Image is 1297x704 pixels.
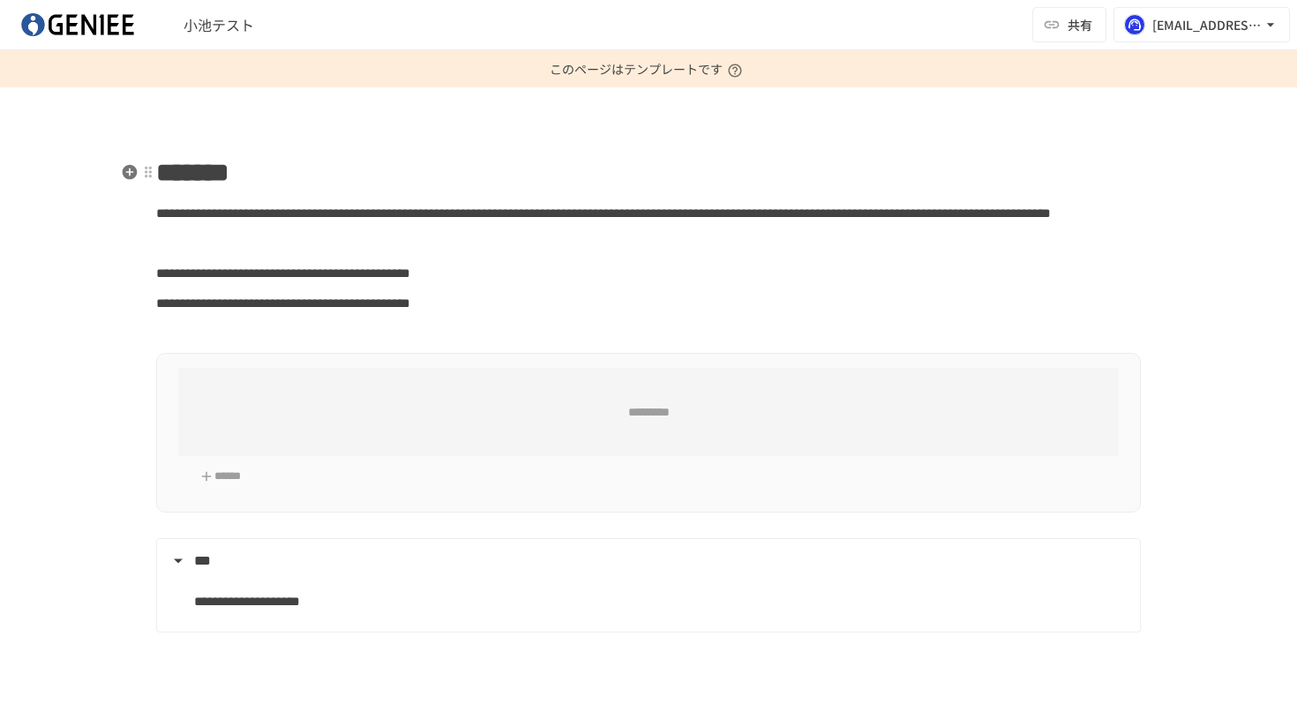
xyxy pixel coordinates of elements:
span: 共有 [1068,15,1092,34]
span: 小池テスト [184,14,254,35]
button: [EMAIL_ADDRESS][US_STATE][DOMAIN_NAME] [1113,7,1290,42]
div: [EMAIL_ADDRESS][US_STATE][DOMAIN_NAME] [1152,14,1262,36]
p: このページはテンプレートです [550,50,747,87]
button: 共有 [1032,7,1106,42]
img: mDIuM0aA4TOBKl0oB3pspz7XUBGXdoniCzRRINgIxkl [21,11,134,39]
